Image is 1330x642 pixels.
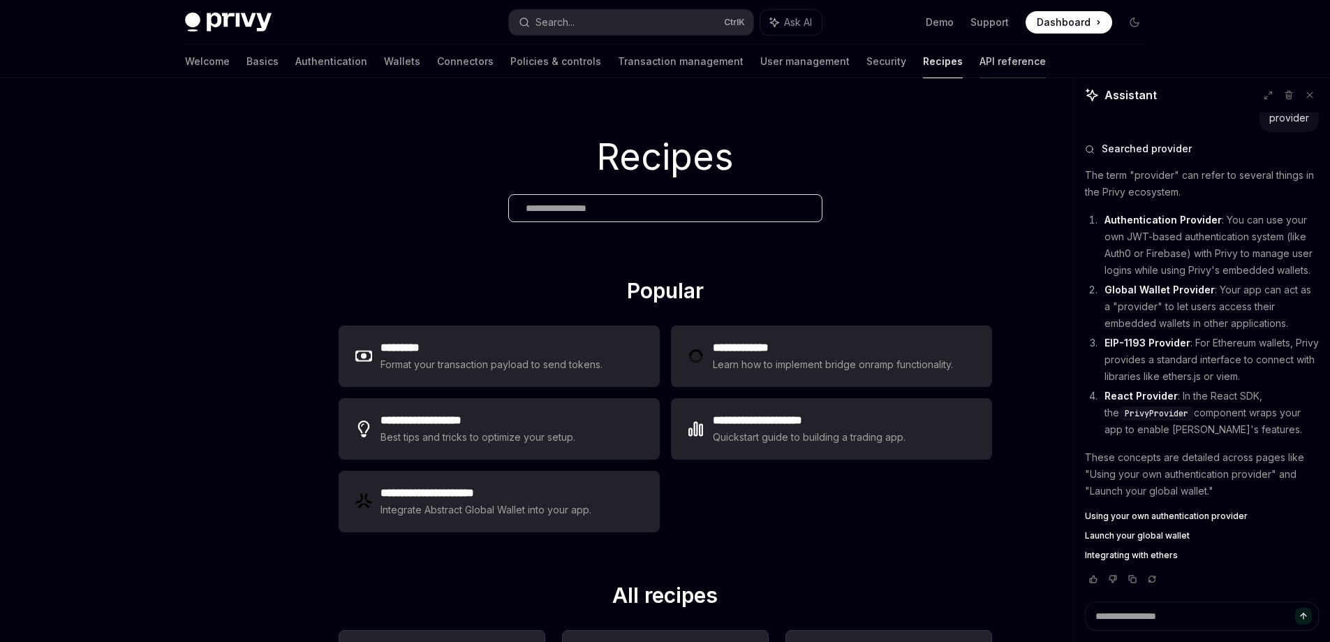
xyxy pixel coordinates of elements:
img: dark logo [185,13,272,32]
div: Best tips and tricks to optimize your setup. [380,429,577,446]
span: Launch your global wallet [1085,530,1190,541]
a: Wallets [384,45,420,78]
span: Using your own authentication provider [1085,511,1248,522]
span: Dashboard [1037,15,1091,29]
div: Quickstart guide to building a trading app. [713,429,906,446]
h2: Popular [339,278,992,309]
a: Connectors [437,45,494,78]
a: Basics [246,45,279,78]
a: Integrating with ethers [1085,550,1319,561]
button: Ask AI [760,10,822,35]
span: Searched provider [1102,142,1192,156]
div: Integrate Abstract Global Wallet into your app. [380,502,593,518]
a: Demo [926,15,954,29]
span: Ask AI [784,15,812,29]
p: These concepts are detailed across pages like "Using your own authentication provider" and "Launc... [1085,449,1319,499]
a: Recipes [923,45,963,78]
button: Searched provider [1085,142,1319,156]
button: Search...CtrlK [509,10,753,35]
a: **** ****Format your transaction payload to send tokens. [339,326,660,387]
div: Format your transaction payload to send tokens. [380,356,603,373]
h2: All recipes [339,583,992,613]
a: Transaction management [618,45,744,78]
strong: Global Wallet Provider [1104,284,1215,296]
a: Support [970,15,1009,29]
a: **** **** ***Learn how to implement bridge onramp functionality. [671,326,992,387]
a: API reference [980,45,1046,78]
div: provider [1269,111,1309,125]
a: Dashboard [1026,11,1112,34]
button: Send message [1295,608,1312,625]
a: Authentication [295,45,367,78]
a: Launch your global wallet [1085,530,1319,541]
a: User management [760,45,850,78]
strong: EIP-1193 Provider [1104,337,1190,349]
a: Policies & controls [510,45,601,78]
li: : In the React SDK, the component wraps your app to enable [PERSON_NAME]'s features. [1100,388,1319,438]
span: Integrating with ethers [1085,550,1178,561]
p: The term "provider" can refer to several things in the Privy ecosystem. [1085,167,1319,200]
button: Toggle dark mode [1123,11,1146,34]
span: PrivyProvider [1125,408,1188,419]
span: Assistant [1104,87,1157,103]
a: Welcome [185,45,230,78]
strong: Authentication Provider [1104,214,1222,226]
a: Using your own authentication provider [1085,511,1319,522]
li: : For Ethereum wallets, Privy provides a standard interface to connect with libraries like ethers... [1100,335,1319,385]
strong: React Provider [1104,390,1178,402]
a: Security [866,45,906,78]
span: Ctrl K [724,17,745,28]
li: : You can use your own JWT-based authentication system (like Auth0 or Firebase) with Privy to man... [1100,212,1319,279]
div: Learn how to implement bridge onramp functionality. [713,356,957,373]
li: : Your app can act as a "provider" to let users access their embedded wallets in other applications. [1100,282,1319,332]
div: Search... [535,14,575,31]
